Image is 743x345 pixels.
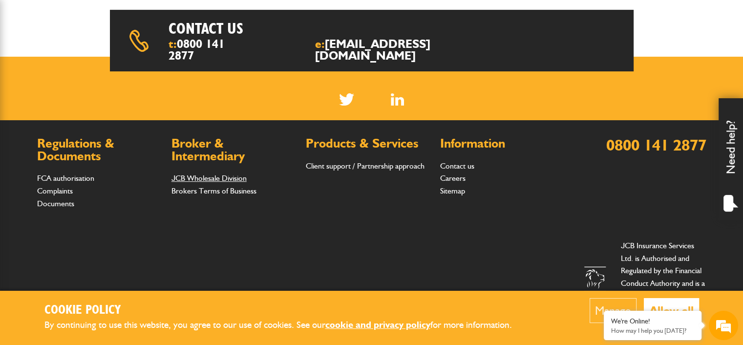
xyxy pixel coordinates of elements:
h2: Regulations & Documents [37,137,162,162]
img: d_20077148190_company_1631870298795_20077148190 [17,54,41,68]
p: By continuing to use this website, you agree to our use of cookies. See our for more information. [44,318,528,333]
a: 0800 141 2877 [606,135,706,154]
div: Need help? [719,98,743,220]
div: Chat with us now [51,55,164,67]
a: JCB Wholesale Division [171,173,247,183]
div: Minimize live chat window [160,5,184,28]
a: Client support / Partnership approach [306,161,425,171]
a: [EMAIL_ADDRESS][DOMAIN_NAME] [315,37,430,63]
h2: Contact us [169,20,398,38]
h2: Broker & Intermediary [171,137,296,162]
a: LinkedIn [391,93,404,106]
a: Brokers Terms of Business [171,186,256,195]
p: How may I help you today? [611,327,694,334]
h2: Products & Services [306,137,430,150]
a: 0800 141 2877 [169,37,225,63]
a: Sitemap [440,186,465,195]
input: Enter your email address [13,119,178,141]
button: Allow all [644,298,699,323]
img: Linked In [391,93,404,106]
img: Twitter [339,93,354,106]
span: t: [169,38,233,62]
em: Start Chat [133,270,177,283]
input: Enter your phone number [13,148,178,170]
span: e: [315,38,479,62]
button: Manage [590,298,637,323]
textarea: Type your message and hit 'Enter' [13,177,178,262]
p: JCB Insurance Services Ltd. is Authorised and Regulated by the Financial Conduct Authority and is... [621,239,706,327]
input: Enter your last name [13,90,178,112]
h2: Cookie Policy [44,303,528,318]
a: Contact us [440,161,474,171]
div: We're Online! [611,317,694,325]
a: Documents [37,199,74,208]
a: Complaints [37,186,73,195]
a: cookie and privacy policy [325,319,430,330]
h2: Information [440,137,565,150]
a: Careers [440,173,466,183]
a: FCA authorisation [37,173,94,183]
